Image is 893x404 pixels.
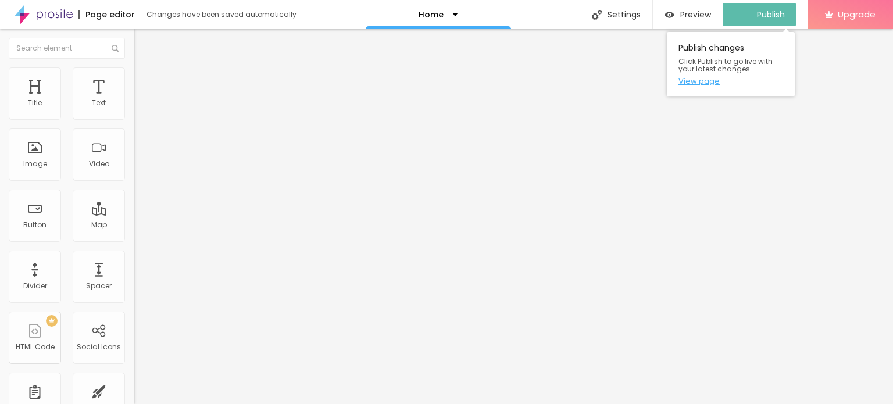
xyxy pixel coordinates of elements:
[9,38,125,59] input: Search element
[665,10,674,20] img: view-1.svg
[23,282,47,290] div: Divider
[680,10,711,19] span: Preview
[86,282,112,290] div: Spacer
[678,77,783,85] a: View page
[23,221,47,229] div: Button
[91,221,107,229] div: Map
[78,10,135,19] div: Page editor
[723,3,796,26] button: Publish
[112,45,119,52] img: Icone
[419,10,444,19] p: Home
[667,32,795,96] div: Publish changes
[28,99,42,107] div: Title
[678,58,783,73] span: Click Publish to go live with your latest changes.
[838,9,876,19] span: Upgrade
[592,10,602,20] img: Icone
[147,11,297,18] div: Changes have been saved automatically
[757,10,785,19] span: Publish
[23,160,47,168] div: Image
[653,3,723,26] button: Preview
[16,343,55,351] div: HTML Code
[92,99,106,107] div: Text
[89,160,109,168] div: Video
[134,29,893,404] iframe: Editor
[77,343,121,351] div: Social Icons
